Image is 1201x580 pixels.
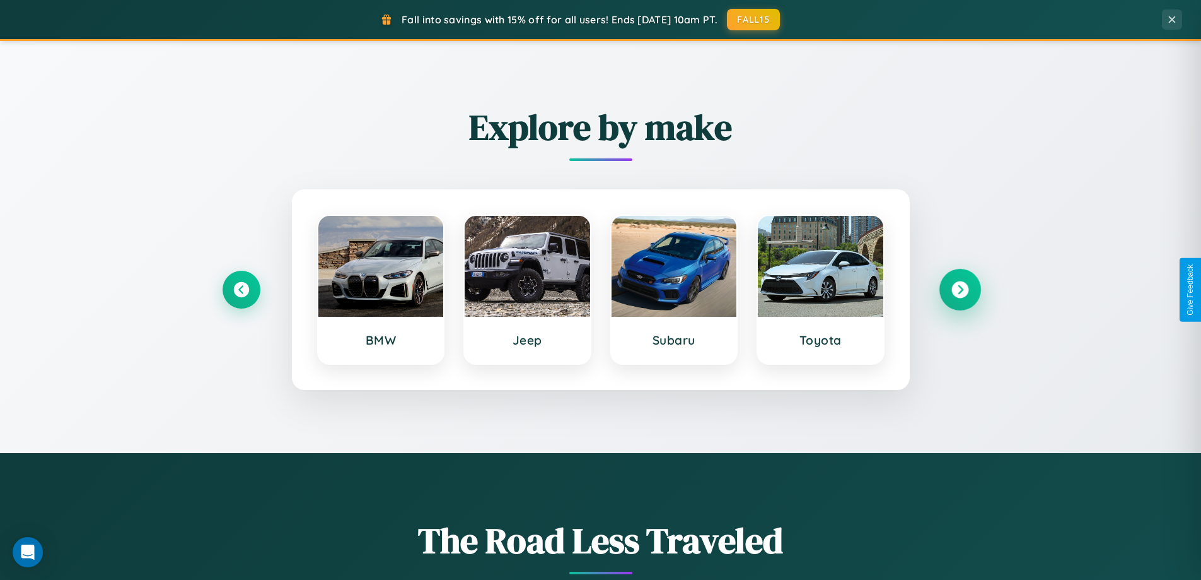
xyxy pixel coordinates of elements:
h3: Jeep [477,333,577,348]
h1: The Road Less Traveled [223,516,979,565]
h2: Explore by make [223,103,979,151]
div: Open Intercom Messenger [13,537,43,567]
h3: Subaru [624,333,724,348]
button: FALL15 [727,9,780,30]
span: Fall into savings with 15% off for all users! Ends [DATE] 10am PT. [402,13,717,26]
h3: BMW [331,333,431,348]
div: Give Feedback [1186,264,1195,316]
h3: Toyota [770,333,871,348]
